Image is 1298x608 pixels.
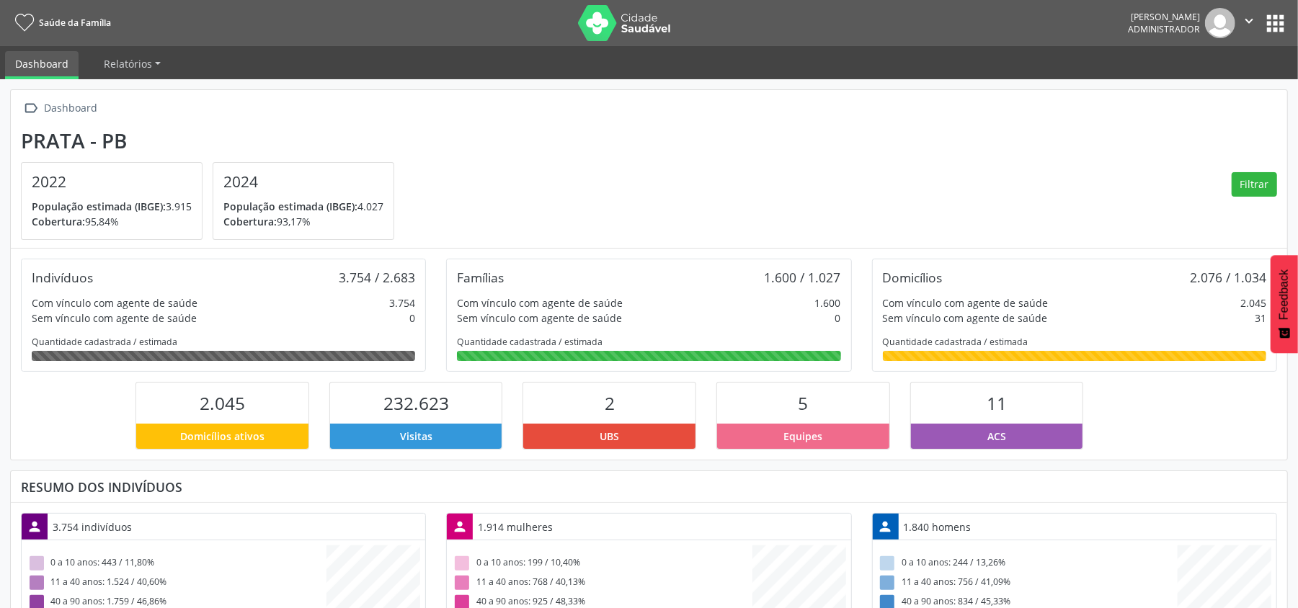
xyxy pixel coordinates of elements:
div: 1.914 mulheres [473,514,558,540]
a: Dashboard [5,51,79,79]
div: Famílias [457,269,504,285]
span: 2.045 [200,391,245,415]
span: Feedback [1278,269,1291,320]
span: Saúde da Família [39,17,111,29]
div: 1.600 [815,295,841,310]
div: 11 a 40 anos: 1.524 / 40,60% [27,573,326,592]
span: UBS [600,429,619,444]
div: 31 [1255,310,1266,326]
span: População estimada (IBGE): [223,200,357,213]
div: 11 a 40 anos: 756 / 41,09% [878,573,1178,592]
button:  [1235,8,1263,38]
div: Com vínculo com agente de saúde [457,295,623,310]
div: 0 a 10 anos: 443 / 11,80% [27,553,326,573]
span: Visitas [400,429,432,444]
span: Administrador [1128,23,1200,35]
i:  [21,98,42,119]
div: Indivíduos [32,269,93,285]
div: 3.754 / 2.683 [339,269,415,285]
div: 3.754 indivíduos [48,514,137,540]
div: Sem vínculo com agente de saúde [32,310,197,326]
i: person [452,519,468,535]
span: 232.623 [383,391,449,415]
div: Com vínculo com agente de saúde [32,295,197,310]
div: 0 [835,310,841,326]
div: Dashboard [42,98,100,119]
button: Filtrar [1232,172,1277,197]
span: Relatórios [104,57,152,71]
div: Prata - PB [21,129,404,153]
h4: 2022 [32,173,192,191]
span: Cobertura: [32,215,85,228]
p: 3.915 [32,199,192,214]
div: Domicílios [883,269,943,285]
button: apps [1263,11,1288,36]
span: ACS [987,429,1006,444]
div: Quantidade cadastrada / estimada [883,336,1266,348]
a: Saúde da Família [10,11,111,35]
button: Feedback - Mostrar pesquisa [1271,255,1298,353]
div: Com vínculo com agente de saúde [883,295,1049,310]
div: 1.600 / 1.027 [765,269,841,285]
h4: 2024 [223,173,383,191]
span: 5 [798,391,808,415]
div: Quantidade cadastrada / estimada [457,336,840,348]
span: Cobertura: [223,215,277,228]
div: 0 [409,310,415,326]
img: img [1205,8,1235,38]
a: Relatórios [94,51,171,76]
span: Equipes [783,429,822,444]
div: 3.754 [389,295,415,310]
div: Sem vínculo com agente de saúde [883,310,1048,326]
span: 2 [605,391,615,415]
div: 0 a 10 anos: 199 / 10,40% [452,553,752,573]
div: Quantidade cadastrada / estimada [32,336,415,348]
div: Resumo dos indivíduos [21,479,1277,495]
i:  [1241,13,1257,29]
p: 95,84% [32,214,192,229]
a:  Dashboard [21,98,100,119]
span: Domicílios ativos [180,429,265,444]
div: 2.045 [1240,295,1266,310]
p: 93,17% [223,214,383,229]
span: População estimada (IBGE): [32,200,166,213]
div: 11 a 40 anos: 768 / 40,13% [452,573,752,592]
div: Sem vínculo com agente de saúde [457,310,622,326]
p: 4.027 [223,199,383,214]
div: [PERSON_NAME] [1128,11,1200,23]
i: person [27,519,43,535]
i: person [878,519,894,535]
span: 11 [987,391,1007,415]
div: 0 a 10 anos: 244 / 13,26% [878,553,1178,573]
div: 2.076 / 1.034 [1190,269,1266,285]
div: 1.840 homens [899,514,977,540]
